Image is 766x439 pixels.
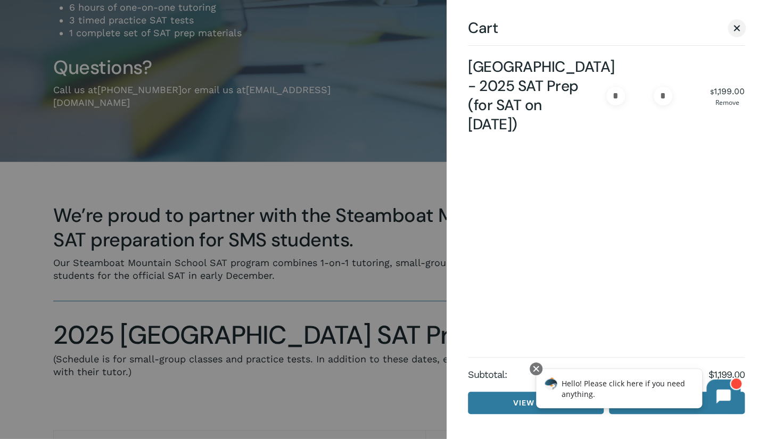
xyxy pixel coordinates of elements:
a: [GEOGRAPHIC_DATA] - 2025 SAT Prep (for SAT on [DATE]) [468,57,615,134]
strong: Subtotal: [468,368,709,381]
span: Cart [468,21,498,35]
input: Product quantity [627,87,652,105]
iframe: Chatbot [525,360,751,424]
a: Remove Steamboat Mountain School - 2025 SAT Prep (for SAT on Dec. 6) from cart [710,100,745,106]
bdi: 1,199.00 [710,86,745,96]
a: View cart [468,392,604,414]
span: $ [710,88,714,96]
